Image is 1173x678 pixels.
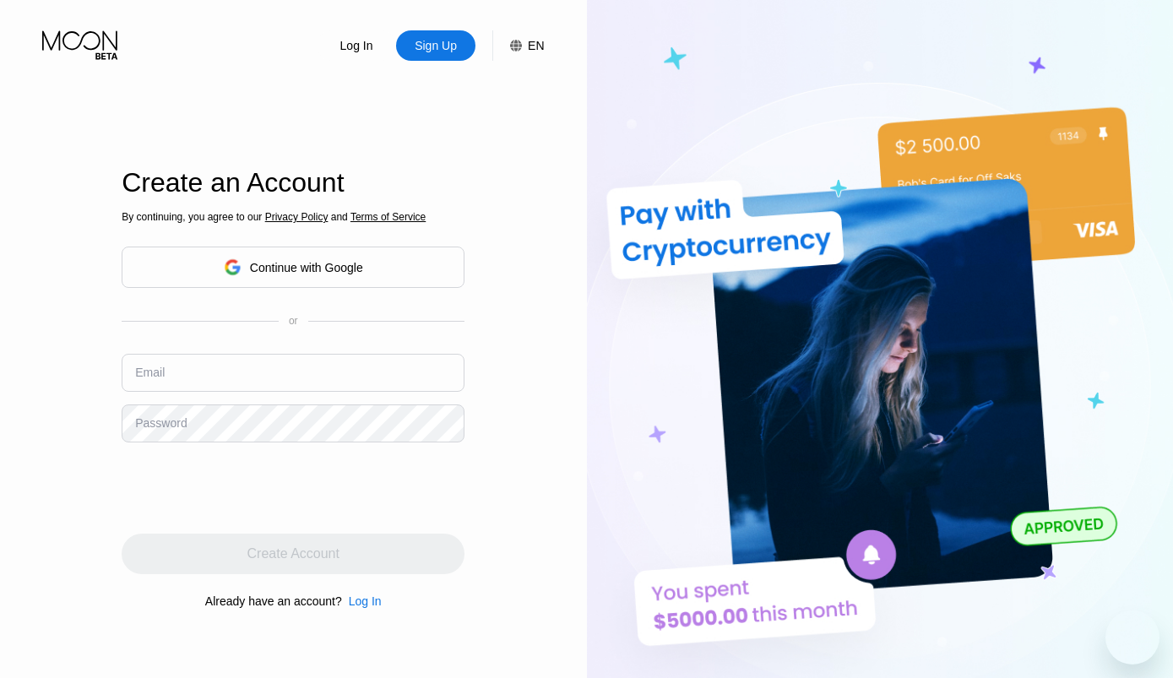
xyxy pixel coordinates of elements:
div: EN [528,39,544,52]
div: Create an Account [122,167,464,198]
div: Log In [342,594,382,608]
div: Password [135,416,187,430]
iframe: Button to launch messaging window [1105,610,1159,664]
div: By continuing, you agree to our [122,211,464,223]
div: Continue with Google [250,261,363,274]
div: Log In [317,30,396,61]
div: or [289,315,298,327]
span: Privacy Policy [265,211,329,223]
div: Sign Up [396,30,475,61]
iframe: reCAPTCHA [122,455,378,521]
div: Already have an account? [205,594,342,608]
span: Terms of Service [350,211,426,223]
div: Log In [349,594,382,608]
div: Email [135,366,165,379]
div: EN [492,30,544,61]
div: Sign Up [413,37,459,54]
div: Log In [339,37,375,54]
div: Continue with Google [122,247,464,288]
span: and [328,211,350,223]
